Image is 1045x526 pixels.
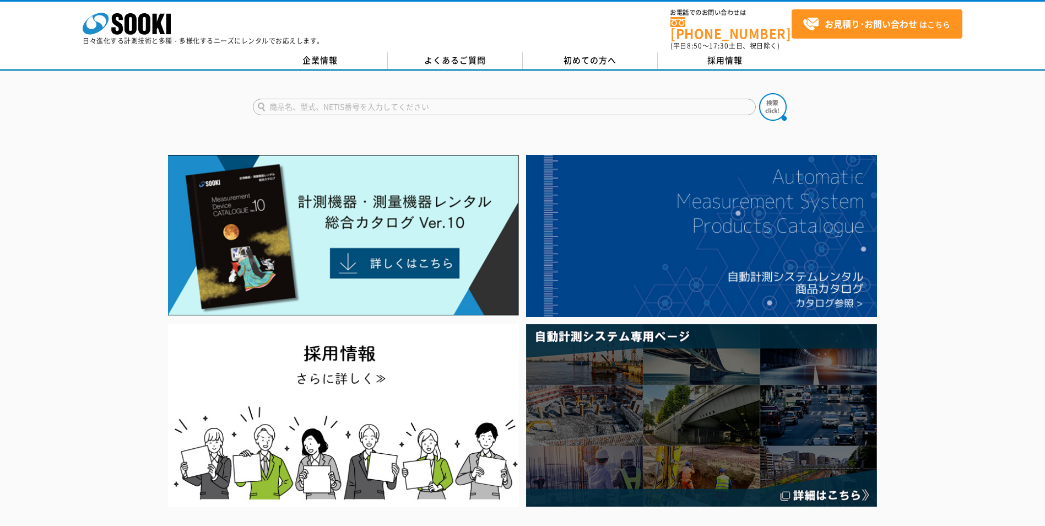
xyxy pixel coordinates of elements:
p: 日々進化する計測技術と多種・多様化するニーズにレンタルでお応えします。 [83,37,324,44]
a: [PHONE_NUMBER] [670,17,792,40]
span: お電話でのお問い合わせは [670,9,792,16]
a: よくあるご質問 [388,52,523,69]
input: 商品名、型式、NETIS番号を入力してください [253,99,756,115]
img: 自動計測システムカタログ [526,155,877,317]
a: 企業情報 [253,52,388,69]
span: 初めての方へ [564,54,616,66]
span: (平日 ～ 土日、祝日除く) [670,41,779,51]
span: はこちら [803,16,950,33]
a: 採用情報 [658,52,793,69]
img: SOOKI recruit [168,324,519,507]
a: お見積り･お問い合わせはこちら [792,9,962,39]
img: 自動計測システム専用ページ [526,324,877,507]
img: btn_search.png [759,93,787,121]
span: 17:30 [709,41,729,51]
img: Catalog Ver10 [168,155,519,316]
span: 8:50 [687,41,702,51]
strong: お見積り･お問い合わせ [825,17,917,30]
a: 初めての方へ [523,52,658,69]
